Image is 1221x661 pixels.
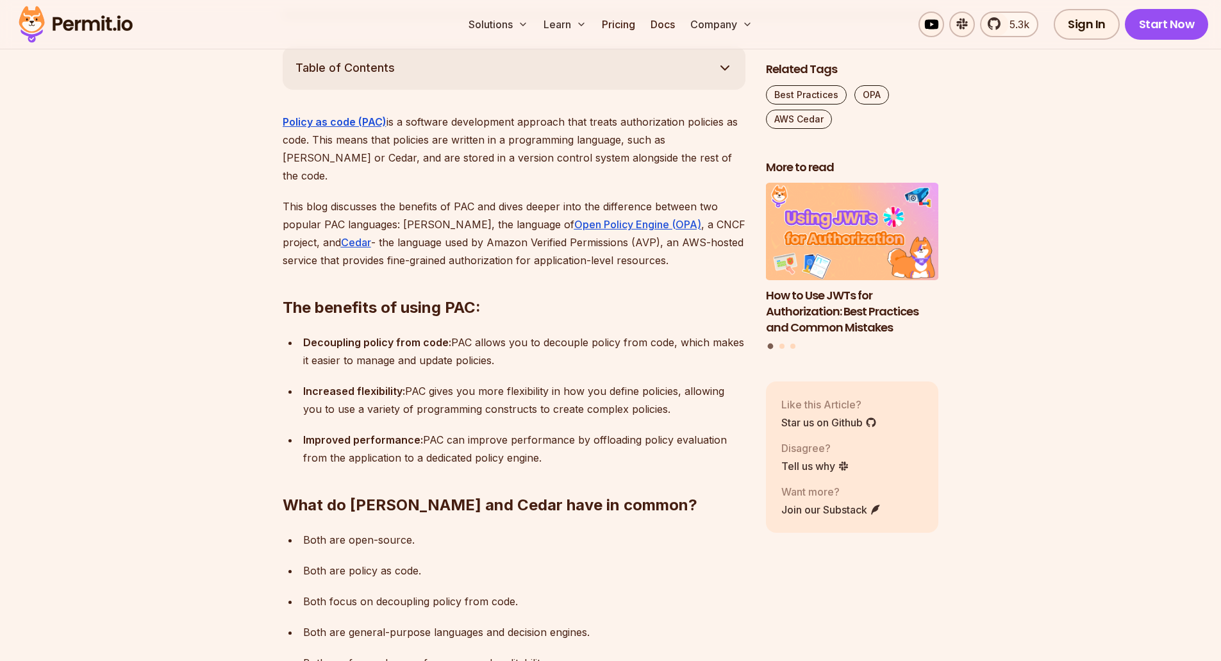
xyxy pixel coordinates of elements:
a: OPA [854,85,889,105]
a: Policy as code (PAC) [283,115,386,128]
a: Pricing [597,12,640,37]
h3: How to Use JWTs for Authorization: Best Practices and Common Mistakes [766,288,939,335]
h2: Related Tags [766,62,939,78]
button: Learn [538,12,592,37]
p: PAC allows you to decouple policy from code, which makes it easier to manage and update policies. [303,333,745,369]
h2: What do [PERSON_NAME] and Cedar have in common? [283,444,745,515]
strong: Improved performance: [303,433,423,446]
a: AWS Cedar [766,110,832,129]
p: Both are policy as code. [303,562,745,580]
a: Cedar [341,236,371,249]
a: Sign In [1054,9,1120,40]
a: Docs [645,12,680,37]
p: Like this Article? [781,397,877,412]
strong: Increased flexibility: [303,385,405,397]
p: PAC can improve performance by offloading policy evaluation from the application to a dedicated p... [303,431,745,467]
p: Disagree? [781,440,849,456]
button: Go to slide 1 [768,344,774,349]
a: 5.3k [980,12,1038,37]
p: Want more? [781,484,881,499]
a: Open Policy Engine (OPA) [574,218,701,231]
li: 1 of 3 [766,183,939,336]
span: 5.3k [1002,17,1029,32]
a: How to Use JWTs for Authorization: Best Practices and Common MistakesHow to Use JWTs for Authoriz... [766,183,939,336]
a: Tell us why [781,458,849,474]
p: Both are open-source. [303,531,745,549]
span: Table of Contents [295,59,395,77]
img: How to Use JWTs for Authorization: Best Practices and Common Mistakes [766,183,939,281]
button: Solutions [463,12,533,37]
a: Star us on Github [781,415,877,430]
strong: Decoupling policy from code: [303,336,451,349]
h2: More to read [766,160,939,176]
button: Table of Contents [283,46,745,90]
p: PAC gives you more flexibility in how you define policies, allowing you to use a variety of progr... [303,382,745,418]
button: Go to slide 2 [779,344,785,349]
p: is a software development approach that treats authorization policies as code. This means that po... [283,113,745,185]
a: Start Now [1125,9,1209,40]
div: Posts [766,183,939,351]
a: Join our Substack [781,502,881,517]
button: Go to slide 3 [790,344,795,349]
p: This blog discusses the benefits of PAC and dives deeper into the difference between two popular ... [283,197,745,269]
img: Permit logo [13,3,138,46]
button: Company [685,12,758,37]
p: Both are general-purpose languages and decision engines. [303,623,745,641]
h2: The benefits of using PAC: [283,246,745,318]
a: Best Practices [766,85,847,105]
p: Both focus on decoupling policy from code. [303,592,745,610]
